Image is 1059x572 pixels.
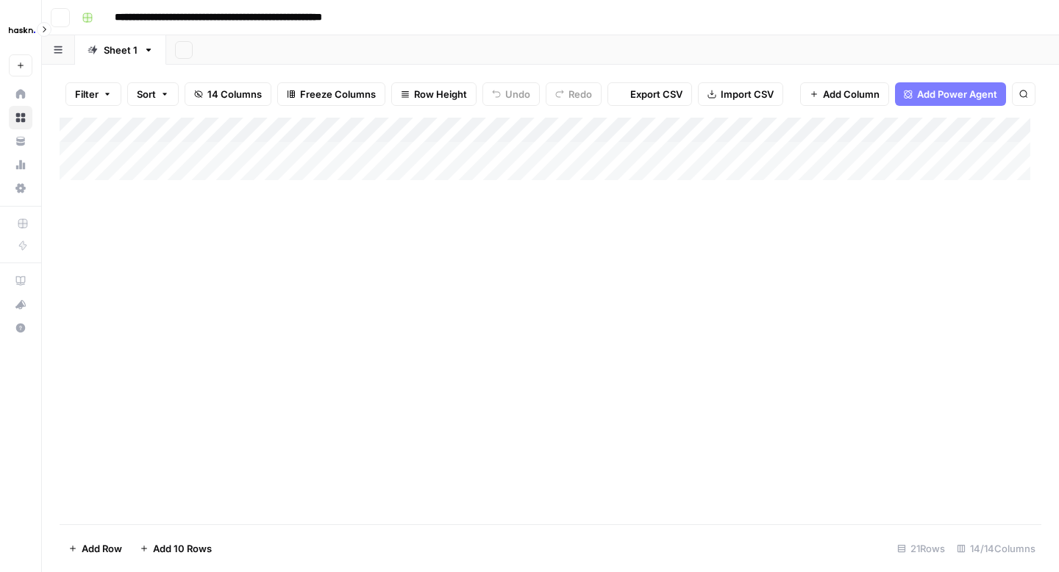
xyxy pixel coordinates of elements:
[185,82,271,106] button: 14 Columns
[800,82,889,106] button: Add Column
[9,17,35,43] img: Haskn Logo
[9,293,32,316] button: What's new?
[414,87,467,101] span: Row Height
[277,82,385,106] button: Freeze Columns
[951,537,1041,560] div: 14/14 Columns
[10,293,32,315] div: What's new?
[65,82,121,106] button: Filter
[505,87,530,101] span: Undo
[823,87,880,101] span: Add Column
[9,153,32,176] a: Usage
[482,82,540,106] button: Undo
[9,106,32,129] a: Browse
[607,82,692,106] button: Export CSV
[917,87,997,101] span: Add Power Agent
[568,87,592,101] span: Redo
[630,87,682,101] span: Export CSV
[9,12,32,49] button: Workspace: Haskn
[207,87,262,101] span: 14 Columns
[131,537,221,560] button: Add 10 Rows
[698,82,783,106] button: Import CSV
[75,35,166,65] a: Sheet 1
[9,129,32,153] a: Your Data
[75,87,99,101] span: Filter
[104,43,138,57] div: Sheet 1
[9,269,32,293] a: AirOps Academy
[9,82,32,106] a: Home
[891,537,951,560] div: 21 Rows
[391,82,477,106] button: Row Height
[9,316,32,340] button: Help + Support
[9,176,32,200] a: Settings
[546,82,602,106] button: Redo
[137,87,156,101] span: Sort
[721,87,774,101] span: Import CSV
[300,87,376,101] span: Freeze Columns
[153,541,212,556] span: Add 10 Rows
[895,82,1006,106] button: Add Power Agent
[82,541,122,556] span: Add Row
[60,537,131,560] button: Add Row
[127,82,179,106] button: Sort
